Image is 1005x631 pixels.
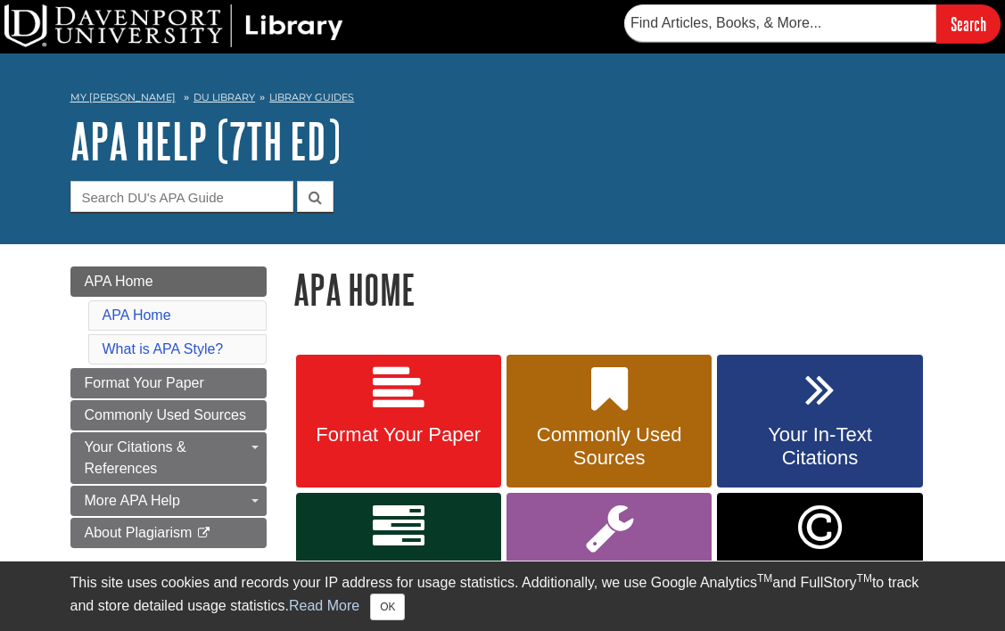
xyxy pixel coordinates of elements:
input: Find Articles, Books, & More... [624,4,936,42]
a: What is APA Style? [103,341,224,356]
a: APA Help (7th Ed) [70,113,341,168]
a: APA Home [103,307,171,323]
span: Your In-Text Citations [730,423,909,470]
div: This site uses cookies and records your IP address for usage statistics. Additionally, we use Goo... [70,572,935,620]
sup: TM [757,572,772,585]
a: Your Citations & References [70,432,267,484]
nav: breadcrumb [70,86,935,114]
a: My [PERSON_NAME] [70,90,176,105]
a: About Plagiarism [70,518,267,548]
span: Format Your Paper [85,375,204,390]
h1: APA Home [293,266,935,312]
img: DU Library [4,4,343,47]
a: Your Reference List [296,493,501,629]
a: Commonly Used Sources [507,355,712,488]
a: More APA Help [507,493,712,629]
button: Close [370,594,405,620]
a: Your In-Text Citations [717,355,922,488]
span: Format Your Paper [309,423,488,447]
form: Searches DU Library's articles, books, and more [624,4,1001,43]
input: Search DU's APA Guide [70,181,293,212]
a: DU Library [194,91,255,103]
span: About Plagiarism [85,525,193,540]
a: Format Your Paper [70,368,267,398]
span: APA Home [85,274,153,289]
a: Format Your Paper [296,355,501,488]
a: Library Guides [269,91,354,103]
a: Read More [289,598,359,613]
span: More APA Help [85,493,180,508]
i: This link opens in a new window [196,528,211,539]
a: More APA Help [70,486,267,516]
a: Link opens in new window [717,493,922,629]
a: Commonly Used Sources [70,400,267,430]
a: APA Home [70,266,267,297]
sup: TM [857,572,872,585]
span: Commonly Used Sources [85,407,246,422]
span: Commonly Used Sources [520,423,698,470]
span: Your Citations & References [85,439,186,476]
input: Search [936,4,1001,43]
